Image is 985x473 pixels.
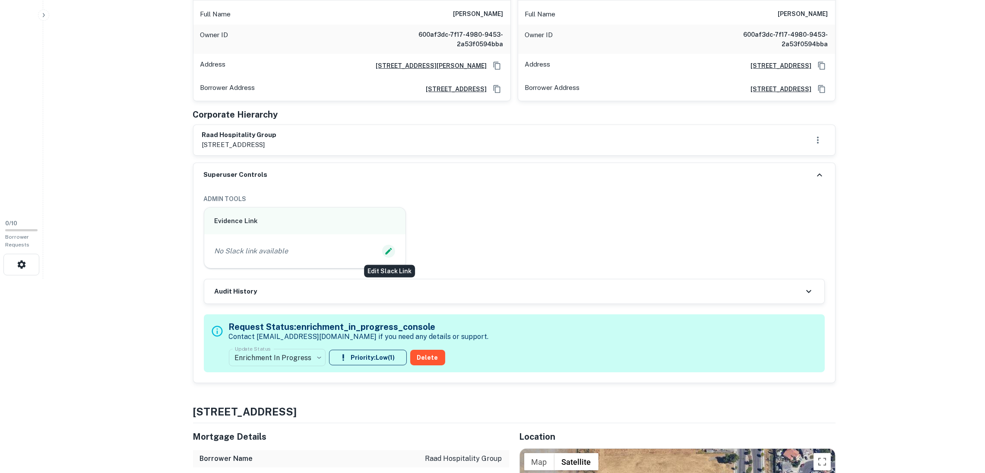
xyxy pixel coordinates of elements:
[744,61,812,70] a: [STREET_ADDRESS]
[815,83,828,96] button: Copy Address
[525,9,556,19] p: Full Name
[419,84,487,94] a: [STREET_ADDRESS]
[229,320,489,333] h5: Request Status: enrichment_in_progress_console
[814,453,831,470] button: Toggle fullscreen view
[200,9,231,19] p: Full Name
[400,30,504,49] h6: 600af3dc-7f17-4980-9453-2a53f0594bba
[382,245,395,258] button: Edit Slack Link
[202,130,277,140] h6: raad hospitality group
[215,216,396,226] h6: Evidence Link
[364,265,415,278] div: Edit Slack Link
[193,108,278,121] h5: Corporate Hierarchy
[215,246,288,256] p: No Slack link available
[815,59,828,72] button: Copy Address
[200,59,226,72] p: Address
[5,234,29,248] span: Borrower Requests
[235,345,271,352] label: Update Status
[202,140,277,150] p: [STREET_ADDRESS]
[229,345,326,370] div: Enrichment In Progress
[329,350,407,365] button: Priority:Low(1)
[554,453,599,470] button: Show satellite imagery
[204,194,825,204] h6: ADMIN TOOLS
[525,83,580,96] p: Borrower Address
[525,30,553,49] p: Owner ID
[229,332,489,342] p: Contact [EMAIL_ADDRESS][DOMAIN_NAME] if you need any details or support.
[491,83,504,96] button: Copy Address
[725,30,828,49] h6: 600af3dc-7f17-4980-9453-2a53f0594bba
[215,287,257,297] h6: Audit History
[410,350,445,365] button: Delete
[519,430,836,443] h5: Location
[369,61,487,70] a: [STREET_ADDRESS][PERSON_NAME]
[193,404,836,419] h4: [STREET_ADDRESS]
[524,453,554,470] button: Show street map
[5,220,17,227] span: 0 / 10
[200,83,255,96] p: Borrower Address
[491,59,504,72] button: Copy Address
[525,59,551,72] p: Address
[744,84,812,94] a: [STREET_ADDRESS]
[193,430,509,443] h5: Mortgage Details
[200,30,228,49] p: Owner ID
[453,9,504,19] h6: [PERSON_NAME]
[200,454,253,464] h6: Borrower Name
[778,9,828,19] h6: [PERSON_NAME]
[204,170,268,180] h6: Superuser Controls
[425,454,502,464] p: raad hospitality group
[942,404,985,445] iframe: Chat Widget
